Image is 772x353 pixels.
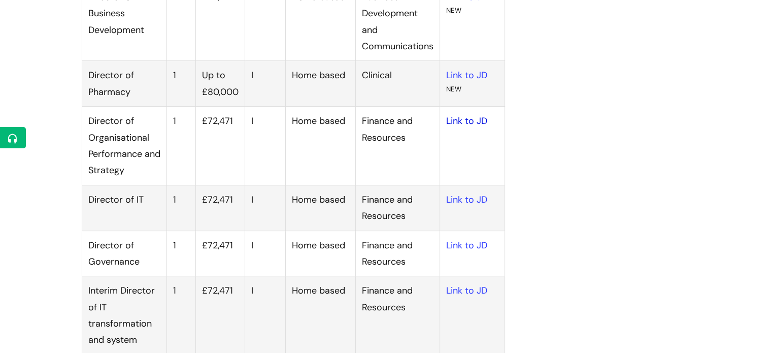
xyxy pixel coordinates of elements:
a: Link to JD [446,115,487,127]
td: Finance and Resources [355,231,440,276]
td: Home based [285,107,355,185]
td: Up to £80,000 [195,61,245,107]
td: I [245,231,285,276]
sup: NEW [446,6,461,15]
td: Director of Pharmacy [82,61,166,107]
td: Clinical [355,61,440,107]
td: I [245,107,285,185]
td: Finance and Resources [355,107,440,185]
a: Link to JD [446,239,487,251]
a: Link to JD [446,284,487,297]
td: 1 [166,107,195,185]
td: £72,471 [195,107,245,185]
td: Director of IT [82,185,166,231]
td: Director of Organisational Performance and Strategy [82,107,166,185]
td: 1 [166,231,195,276]
td: 1 [166,61,195,107]
a: Link to JD [446,194,487,206]
sup: NEW [446,85,461,93]
td: £72,471 [195,231,245,276]
td: Home based [285,185,355,231]
td: Home based [285,231,355,276]
a: Link to JD [446,69,487,81]
td: 1 [166,185,195,231]
td: I [245,61,285,107]
td: £72,471 [195,185,245,231]
td: Home based [285,61,355,107]
td: Director of Governance [82,231,166,276]
td: Finance and Resources [355,185,440,231]
td: I [245,185,285,231]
